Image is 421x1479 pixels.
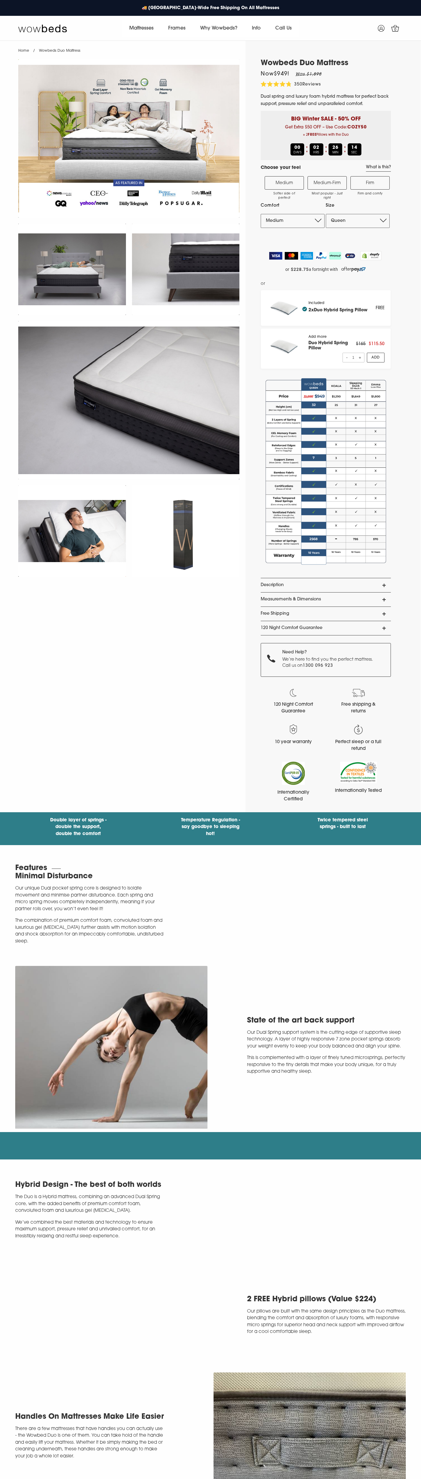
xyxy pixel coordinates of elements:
[388,21,403,36] a: 0
[193,20,245,37] a: Why Wowbeds?
[265,131,386,139] span: + 2 Pillows with the Duo
[334,788,383,795] div: Internationally Tested
[294,145,301,150] b: 00
[269,701,318,715] div: 120 Night Comfort Guarantee
[39,49,80,53] span: Wowbeds Duo Mattress
[329,252,341,260] img: AfterPay Logo
[308,133,316,137] b: FREE
[261,94,389,106] span: Dual spring and luxury foam hybrid mattress for perfect back support, pressure relief and unparal...
[326,202,390,209] label: Size
[334,739,383,753] div: Perfect sleep or a full refund
[15,1194,165,1215] p: The Duo is a Hybrid mattress, combining an advanced Dual Spring core, with the added benefits of ...
[285,267,289,272] span: or
[269,252,282,260] img: Visa Logo
[15,870,165,883] h2: Minimal Disturbance
[15,1426,165,1460] p: There are a few mattresses that have handles you can actually use - the Wowbed Duo is one of them...
[308,176,347,190] label: Medium-Firm
[294,82,302,87] span: 350
[261,578,391,592] a: Description
[334,701,383,715] div: Free shipping & returns
[345,353,349,362] span: -
[269,789,318,803] div: Internationally Certified
[261,593,391,607] a: Measurements & Dimensions
[308,341,348,351] a: Duo Hybrid Spring Pillow
[367,353,385,362] a: Add
[354,192,386,196] span: Firm and comfy
[139,2,282,14] a: 🚚 [GEOGRAPHIC_DATA]-Wide Free Shipping On All Mattresses
[369,342,384,346] span: $115.50
[291,267,309,272] strong: $228.75
[315,252,327,260] img: PayPal Logo
[15,918,165,945] p: The combination of premium comfort foam, convoluted foam and luxurious gel [MEDICAL_DATA] further...
[265,111,386,123] p: BIG Winter SALE - 50% OFF
[247,1293,406,1306] h2: 2 FREE Hybrid pillows (Value $224)
[350,176,390,190] label: Firm
[261,59,391,68] h1: Wowbeds Duo Mattress
[303,663,333,668] a: 1300 096 923
[267,335,302,358] img: pillow_140x.png
[351,145,357,150] b: 14
[15,1219,165,1240] p: We’ve combined the best materials and technology to ensure maximum support, pressure relief and u...
[358,353,362,362] span: +
[267,296,302,320] img: pillow_140x.png
[309,267,338,272] span: a fortnight with
[261,375,391,568] img: Wowbeds Duo Mattress Comparison Guide
[347,125,367,130] b: COZY50
[261,280,265,288] span: or
[295,72,322,77] em: Was $1,898
[282,650,307,655] strong: Need Help?
[15,885,165,913] p: Our unique Dual pocket spring core is designed to isolate movement and minimise partner disturban...
[356,342,366,346] span: $165
[329,143,342,156] div: MIN
[161,20,193,37] a: Frames
[302,82,321,87] span: Reviews
[247,1308,406,1336] p: Our pillows are built with the same design principles as the Duo mattress, blending the comfort a...
[282,657,376,669] p: We’re here to find you the perfect mattress. Call us on
[15,1179,165,1191] h2: Hybrid Design - The best of both worlds
[18,24,67,33] img: Wow Beds Logo
[291,143,304,156] div: DAYS
[180,817,241,838] h4: Temperature Regulation - say goodbye to sleeping hot!
[312,817,373,831] h4: Twice tempered steel springs - built to last
[18,41,80,56] nav: breadcrumbs
[247,1015,406,1027] h2: State of the art back support
[268,192,301,200] span: Softer side of perfect
[261,607,391,621] a: Free Shipping
[18,49,29,53] a: Home
[247,1030,406,1050] p: Our Dual Spring support system is the cutting edge of supportive sleep technology. A layer of hig...
[33,49,35,53] span: /
[344,252,357,260] img: ZipPay Logo
[285,252,298,260] img: MasterCard Logo
[265,176,304,190] label: Medium
[313,145,319,150] b: 02
[301,252,313,260] img: American Express Logo
[265,125,386,139] span: Get Extra $50 OFF – Use Code:
[366,165,391,172] a: What is this?
[360,251,381,260] img: Shopify secure badge
[261,202,325,209] label: Comfort
[311,192,343,200] span: Most popular - Just right
[261,165,301,172] h4: Choose your feel
[48,817,109,838] h4: Double layer of springs - double the support, double the comfort
[122,20,161,37] a: Mattresses
[392,27,398,33] span: 0
[261,265,391,274] a: or $228.75 a fortnight with
[314,308,367,313] a: Duo Hybrid Spring Pillow
[302,307,367,313] h4: 2x
[332,145,339,150] b: 26
[310,143,323,156] div: HRS
[261,72,289,77] span: Now $949 !
[308,301,367,315] div: Included
[247,1055,406,1075] p: This is complemented with a layer of finely tuned microsprings, perfectly responsive to the tiny ...
[261,621,391,635] a: 120 Night Comfort Guarantee
[308,335,356,362] div: Add more
[376,304,384,312] div: FREE
[245,20,268,37] a: Info
[268,20,299,37] a: Call Us
[348,143,361,156] div: SEC
[269,739,318,746] div: 10 year warranty
[15,1411,165,1423] h2: Handles On Mattresses Make Life Easier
